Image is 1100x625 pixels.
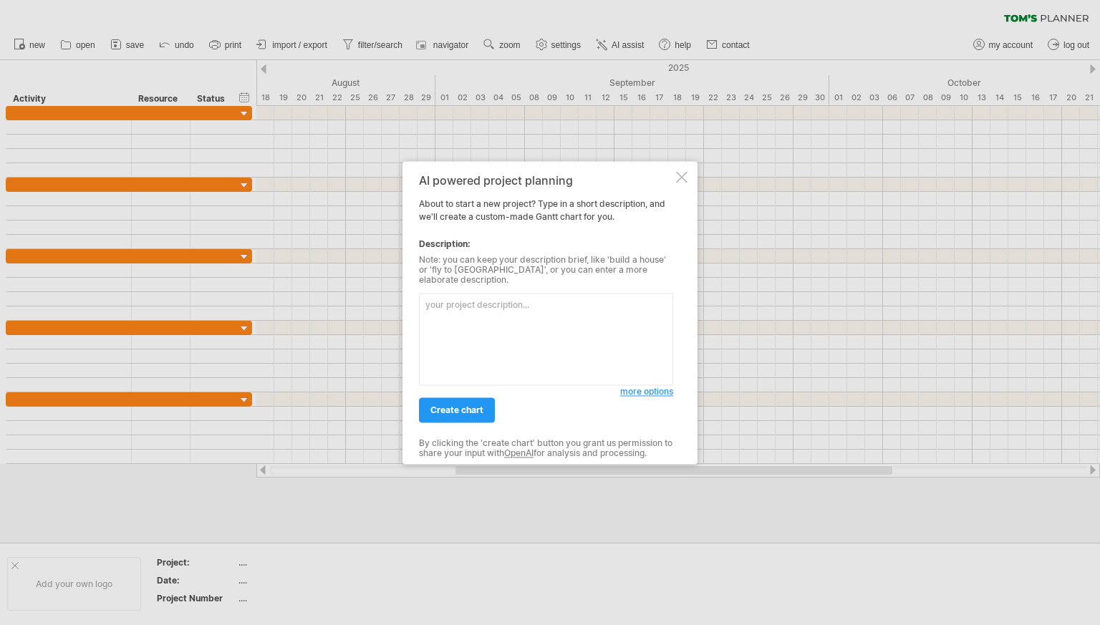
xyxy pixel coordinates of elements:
[419,397,495,422] a: create chart
[430,404,483,415] span: create chart
[419,174,673,187] div: AI powered project planning
[620,386,673,397] span: more options
[419,238,673,251] div: Description:
[419,438,673,459] div: By clicking the 'create chart' button you grant us permission to share your input with for analys...
[620,385,673,398] a: more options
[419,255,673,286] div: Note: you can keep your description brief, like 'build a house' or 'fly to [GEOGRAPHIC_DATA]', or...
[419,174,673,451] div: About to start a new project? Type in a short description, and we'll create a custom-made Gantt c...
[504,448,534,459] a: OpenAI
